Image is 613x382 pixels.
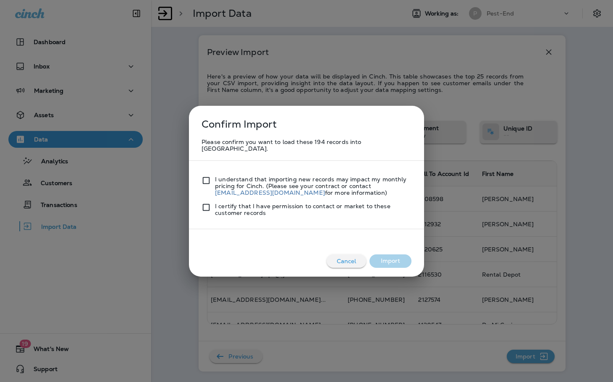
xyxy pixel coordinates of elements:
[197,114,277,134] p: Confirm Import
[202,139,411,152] p: Please confirm you want to load these 194 records into [GEOGRAPHIC_DATA].
[333,254,360,268] p: Cancel
[215,203,411,216] p: I certify that I have permission to contact or market to these customer records
[327,254,366,268] button: Cancel
[215,189,325,196] a: [EMAIL_ADDRESS][DOMAIN_NAME]
[215,176,411,196] p: I understand that importing new records may impact my monthly pricing for Cinch. (Please see your...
